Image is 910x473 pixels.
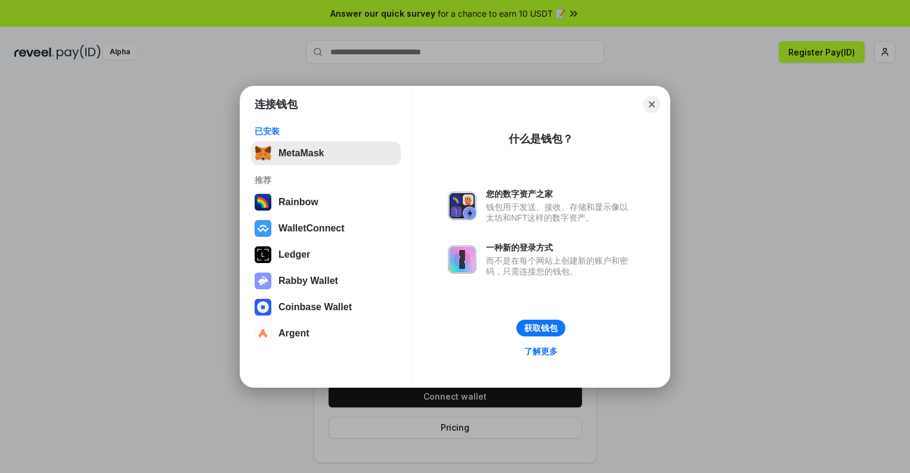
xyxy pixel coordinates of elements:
button: Rainbow [251,190,401,214]
div: Rainbow [278,197,318,208]
button: Coinbase Wallet [251,295,401,319]
div: Coinbase Wallet [278,302,352,313]
button: Rabby Wallet [251,269,401,293]
div: 而不是在每个网站上创建新的账户和密码，只需连接您的钱包。 [486,255,634,277]
button: Ledger [251,243,401,267]
button: Argent [251,321,401,345]
button: WalletConnect [251,217,401,240]
img: svg+xml,%3Csvg%20fill%3D%22none%22%20height%3D%2233%22%20viewBox%3D%220%200%2035%2033%22%20width%... [255,145,271,162]
div: 获取钱包 [524,323,558,333]
button: MetaMask [251,141,401,165]
h1: 连接钱包 [255,97,298,112]
div: 您的数字资产之家 [486,188,634,199]
div: Ledger [278,249,310,260]
div: WalletConnect [278,223,345,234]
img: svg+xml,%3Csvg%20xmlns%3D%22http%3A%2F%2Fwww.w3.org%2F2000%2Fsvg%22%20width%3D%2228%22%20height%3... [255,246,271,263]
div: Argent [278,328,309,339]
div: 推荐 [255,175,397,186]
div: Rabby Wallet [278,276,338,286]
img: svg+xml,%3Csvg%20xmlns%3D%22http%3A%2F%2Fwww.w3.org%2F2000%2Fsvg%22%20fill%3D%22none%22%20viewBox... [255,273,271,289]
img: svg+xml,%3Csvg%20width%3D%22120%22%20height%3D%22120%22%20viewBox%3D%220%200%20120%20120%22%20fil... [255,194,271,211]
img: svg+xml,%3Csvg%20xmlns%3D%22http%3A%2F%2Fwww.w3.org%2F2000%2Fsvg%22%20fill%3D%22none%22%20viewBox... [448,191,476,220]
div: MetaMask [278,148,324,159]
div: 什么是钱包？ [509,132,573,146]
img: svg+xml,%3Csvg%20xmlns%3D%22http%3A%2F%2Fwww.w3.org%2F2000%2Fsvg%22%20fill%3D%22none%22%20viewBox... [448,245,476,274]
div: 钱包用于发送、接收、存储和显示像以太坊和NFT这样的数字资产。 [486,202,634,223]
div: 了解更多 [524,346,558,357]
div: 已安装 [255,126,397,137]
img: svg+xml,%3Csvg%20width%3D%2228%22%20height%3D%2228%22%20viewBox%3D%220%200%2028%2028%22%20fill%3D... [255,299,271,316]
img: svg+xml,%3Csvg%20width%3D%2228%22%20height%3D%2228%22%20viewBox%3D%220%200%2028%2028%22%20fill%3D... [255,220,271,237]
button: 获取钱包 [516,320,565,336]
a: 了解更多 [517,344,565,359]
button: Close [643,96,660,113]
img: svg+xml,%3Csvg%20width%3D%2228%22%20height%3D%2228%22%20viewBox%3D%220%200%2028%2028%22%20fill%3D... [255,325,271,342]
div: 一种新的登录方式 [486,242,634,253]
